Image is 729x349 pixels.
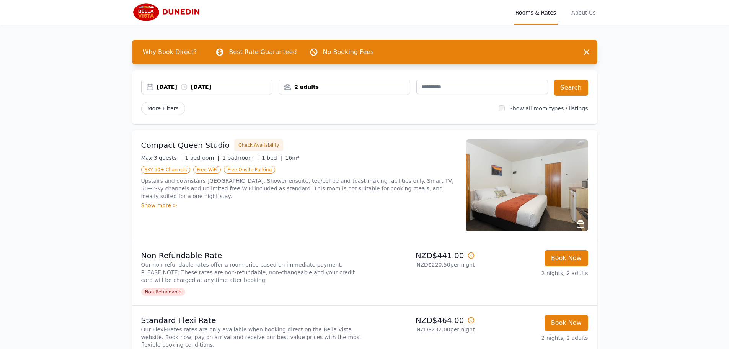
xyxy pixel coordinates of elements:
p: NZD$220.50 per night [368,261,475,269]
span: 1 bathroom | [222,155,259,161]
div: 2 adults [279,83,410,91]
span: Non Refundable [141,288,186,296]
span: 16m² [285,155,299,161]
span: Free WiFi [193,166,221,174]
span: SKY 50+ Channels [141,166,191,174]
p: 2 nights, 2 adults [481,334,588,342]
p: NZD$464.00 [368,315,475,326]
div: [DATE] [DATE] [157,83,272,91]
span: Why Book Direct? [137,44,203,60]
span: Free Onsite Parking [224,166,275,174]
span: Max 3 guests | [141,155,182,161]
p: Our non-refundable rates offer a room price based on immediate payment. PLEASE NOTE: These rates ... [141,261,362,284]
p: 2 nights, 2 adults [481,269,588,277]
p: NZD$232.00 per night [368,326,475,333]
p: Our Flexi-Rates rates are only available when booking direct on the Bella Vista website. Book now... [141,326,362,349]
span: 1 bedroom | [185,155,219,161]
p: NZD$441.00 [368,250,475,261]
button: Search [554,80,588,96]
p: Best Rate Guaranteed [229,48,297,57]
p: Standard Flexi Rate [141,315,362,326]
button: Check Availability [234,139,283,151]
p: Non Refundable Rate [141,250,362,261]
button: Book Now [545,315,588,331]
div: Show more > [141,202,457,209]
button: Book Now [545,250,588,266]
span: More Filters [141,102,185,115]
label: Show all room types / listings [509,105,588,111]
p: Upstairs and downstairs [GEOGRAPHIC_DATA]. Shower ensuite, tea/coffee and toast making facilities... [141,177,457,200]
p: No Booking Fees [323,48,374,57]
span: 1 bed | [262,155,282,161]
h3: Compact Queen Studio [141,140,230,151]
img: Bella Vista Dunedin [132,3,206,21]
